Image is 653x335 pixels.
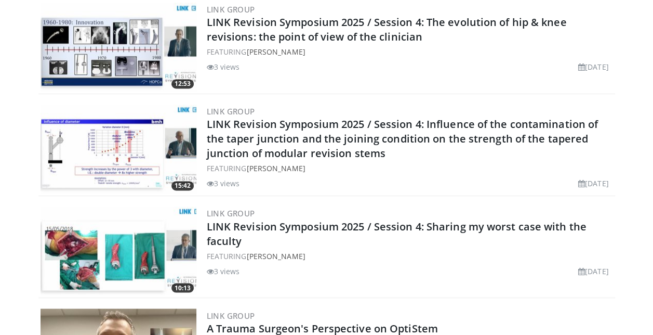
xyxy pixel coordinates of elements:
div: FEATURING [207,46,613,57]
li: 3 views [207,61,240,72]
a: LINK Group [207,106,255,117]
a: LINK Revision Symposium 2025 / Session 4: Influence of the contamination of the taper junction an... [207,117,598,160]
li: 3 views [207,178,240,189]
div: FEATURING [207,250,613,261]
img: f9493799-59aa-4618-a9ba-3df8bd5d89e5.300x170_q85_crop-smart_upscale.jpg [41,207,196,295]
span: 12:53 [171,79,194,88]
a: [PERSON_NAME] [246,251,305,261]
img: 598cc5c3-0768-4c9e-90d6-ceb37e192565.300x170_q85_crop-smart_upscale.jpg [41,3,196,91]
span: 10:13 [171,283,194,292]
a: 15:42 [41,105,196,193]
a: LINK Revision Symposium 2025 / Session 4: The evolution of hip & knee revisions: the point of vie... [207,15,567,44]
a: LINK Revision Symposium 2025 / Session 4: Sharing my worst case with the faculty [207,219,587,248]
a: LINK Group [207,208,255,218]
li: [DATE] [578,178,609,189]
a: [PERSON_NAME] [246,163,305,173]
a: LINK Group [207,4,255,15]
img: 00407371-3916-4cec-83bf-867ab9636dff.300x170_q85_crop-smart_upscale.jpg [41,105,196,193]
a: A Trauma Surgeon's Perspective on OptiStem [207,321,438,335]
a: 12:53 [41,3,196,91]
li: [DATE] [578,265,609,276]
li: 3 views [207,265,240,276]
li: [DATE] [578,61,609,72]
span: 15:42 [171,181,194,190]
a: LINK Group [207,310,255,320]
a: 10:13 [41,207,196,295]
a: [PERSON_NAME] [246,47,305,57]
div: FEATURING [207,163,613,174]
